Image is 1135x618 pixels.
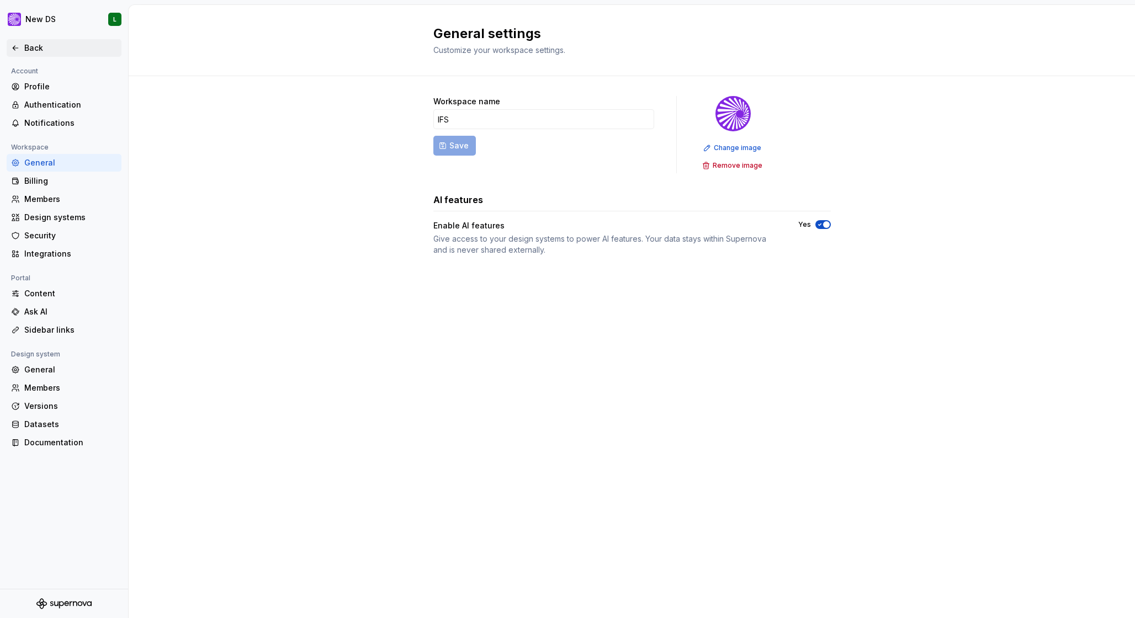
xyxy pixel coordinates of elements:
[24,194,117,205] div: Members
[24,306,117,317] div: Ask AI
[700,140,766,156] button: Change image
[7,379,121,397] a: Members
[699,158,767,173] button: Remove image
[7,172,121,190] a: Billing
[713,161,762,170] span: Remove image
[24,364,117,375] div: General
[24,437,117,448] div: Documentation
[24,42,117,54] div: Back
[433,233,778,255] div: Give access to your design systems to power AI features. Your data stays within Supernova and is ...
[433,96,500,107] label: Workspace name
[7,271,35,285] div: Portal
[7,245,121,263] a: Integrations
[113,15,116,24] div: L
[7,141,53,154] div: Workspace
[7,348,65,361] div: Design system
[7,227,121,244] a: Security
[7,65,43,78] div: Account
[2,7,126,31] button: New DSL
[24,175,117,187] div: Billing
[8,13,21,26] img: ea0f8e8f-8665-44dd-b89f-33495d2eb5f1.png
[715,96,751,131] img: ea0f8e8f-8665-44dd-b89f-33495d2eb5f1.png
[24,248,117,259] div: Integrations
[25,14,56,25] div: New DS
[24,81,117,92] div: Profile
[7,303,121,321] a: Ask AI
[7,361,121,379] a: General
[7,154,121,172] a: General
[24,118,117,129] div: Notifications
[24,212,117,223] div: Design systems
[7,190,121,208] a: Members
[24,324,117,335] div: Sidebar links
[7,434,121,451] a: Documentation
[7,285,121,302] a: Content
[433,25,818,42] h2: General settings
[7,78,121,95] a: Profile
[7,397,121,415] a: Versions
[714,143,761,152] span: Change image
[36,598,92,609] svg: Supernova Logo
[24,99,117,110] div: Authentication
[7,415,121,433] a: Datasets
[24,157,117,168] div: General
[24,419,117,430] div: Datasets
[433,220,778,231] div: Enable AI features
[24,401,117,412] div: Versions
[7,114,121,132] a: Notifications
[433,193,483,206] h3: AI features
[24,230,117,241] div: Security
[7,39,121,57] a: Back
[24,288,117,299] div: Content
[7,321,121,339] a: Sidebar links
[7,96,121,114] a: Authentication
[7,209,121,226] a: Design systems
[433,45,565,55] span: Customize your workspace settings.
[798,220,811,229] label: Yes
[24,382,117,393] div: Members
